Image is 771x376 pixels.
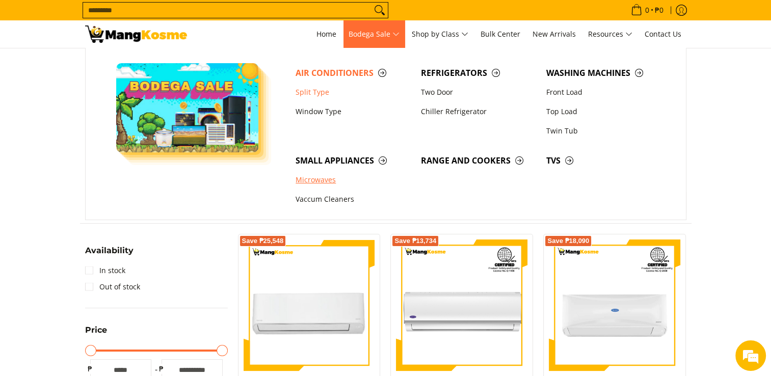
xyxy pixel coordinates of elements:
div: Leave a message [53,57,171,70]
a: Home [311,20,341,48]
a: Air Conditioners [290,63,416,83]
a: Microwaves [290,171,416,190]
a: Contact Us [640,20,686,48]
span: Small Appliances [296,154,411,167]
a: Resources [583,20,637,48]
textarea: Type your message and click 'Submit' [5,260,194,296]
span: ₱ [85,364,95,374]
span: Bulk Center [481,29,520,39]
span: We are offline. Please leave us a message. [21,119,178,222]
span: Price [85,326,107,334]
span: New Arrivals [533,29,576,39]
span: Shop by Class [412,28,468,41]
span: TVs [546,154,661,167]
span: Washing Machines [546,67,661,79]
span: Home [316,29,336,39]
div: Minimize live chat window [167,5,192,30]
a: Window Type [290,102,416,121]
img: Toshiba 2 HP New Model Split-Type Inverter Air Conditioner (Class A) [244,239,375,371]
span: Save ₱18,090 [547,238,589,244]
span: Range and Cookers [421,154,536,167]
a: Bodega Sale [343,20,405,48]
span: Availability [85,247,134,255]
span: Bodega Sale [349,28,400,41]
a: Chiller Refrigerator [416,102,541,121]
a: Out of stock [85,279,140,295]
a: Range and Cookers [416,151,541,170]
a: Small Appliances [290,151,416,170]
a: Two Door [416,83,541,102]
a: Vaccum Cleaners [290,190,416,209]
span: Save ₱25,548 [242,238,284,244]
img: Carrier 2.00 HP Crystal 2 Split-Type Air Inverter Conditioner (Class A) [549,239,680,371]
a: Refrigerators [416,63,541,83]
button: Search [371,3,388,18]
a: Washing Machines [541,63,667,83]
summary: Open [85,326,107,342]
img: Carrier 1.0 HP Optima 3 R32 Split-Type Non-Inverter Air Conditioner (Class A) [396,239,527,371]
span: • [628,5,667,16]
a: Top Load [541,102,667,121]
a: TVs [541,151,667,170]
em: Submit [149,296,185,309]
a: Bulk Center [475,20,525,48]
span: ₱ [156,364,167,374]
span: Resources [588,28,632,41]
nav: Main Menu [197,20,686,48]
a: Split Type [290,83,416,102]
a: New Arrivals [527,20,581,48]
span: Refrigerators [421,67,536,79]
span: Contact Us [645,29,681,39]
img: Bodega Sale Aircon l Mang Kosme: Home Appliances Warehouse Sale Split Type [85,25,187,43]
a: Shop by Class [407,20,473,48]
span: Save ₱13,734 [394,238,436,244]
img: Bodega Sale [116,63,259,152]
a: In stock [85,262,125,279]
span: Air Conditioners [296,67,411,79]
a: Front Load [541,83,667,102]
span: ₱0 [653,7,665,14]
a: Twin Tub [541,121,667,141]
span: 0 [644,7,651,14]
summary: Open [85,247,134,262]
